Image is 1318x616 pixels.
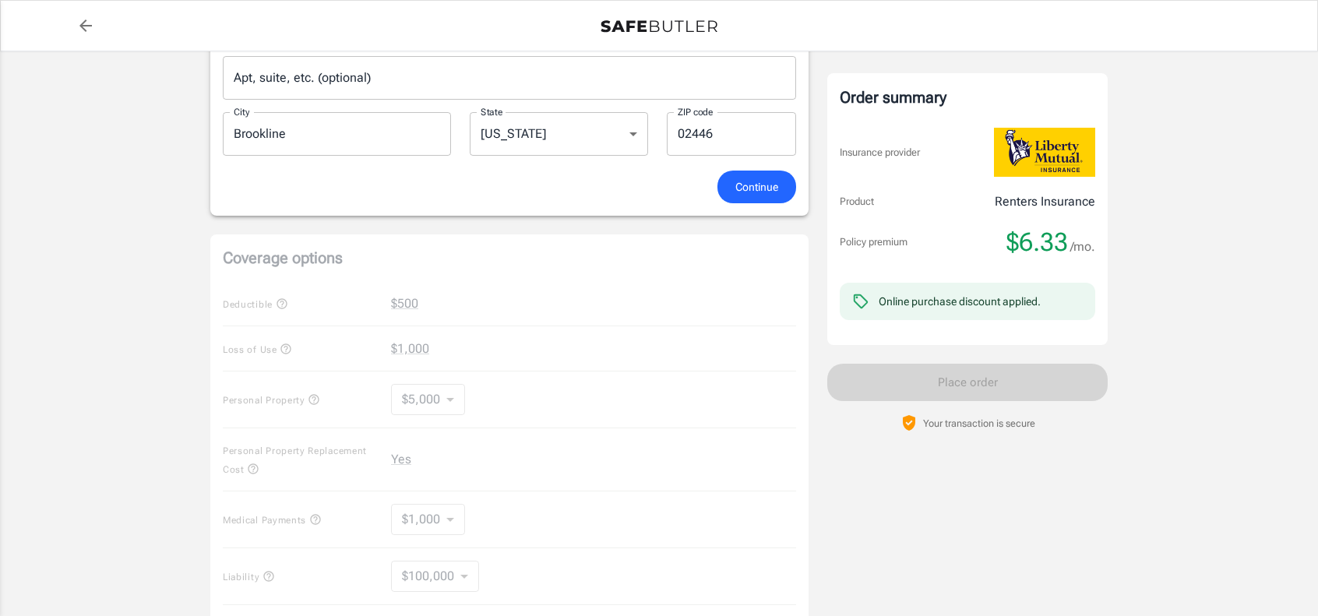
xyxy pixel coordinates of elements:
img: Liberty Mutual [994,128,1095,177]
label: ZIP code [678,105,714,118]
label: City [234,105,249,118]
div: Online purchase discount applied. [879,294,1041,309]
span: Continue [735,178,778,197]
p: Your transaction is secure [923,416,1035,431]
a: back to quotes [70,10,101,41]
label: State [481,105,503,118]
p: Insurance provider [840,145,920,160]
p: Renters Insurance [995,192,1095,211]
span: /mo. [1070,236,1095,258]
div: Order summary [840,86,1095,109]
span: $6.33 [1006,227,1068,258]
img: Back to quotes [601,20,717,33]
button: Continue [717,171,796,204]
p: Policy premium [840,234,907,250]
p: Product [840,194,874,209]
